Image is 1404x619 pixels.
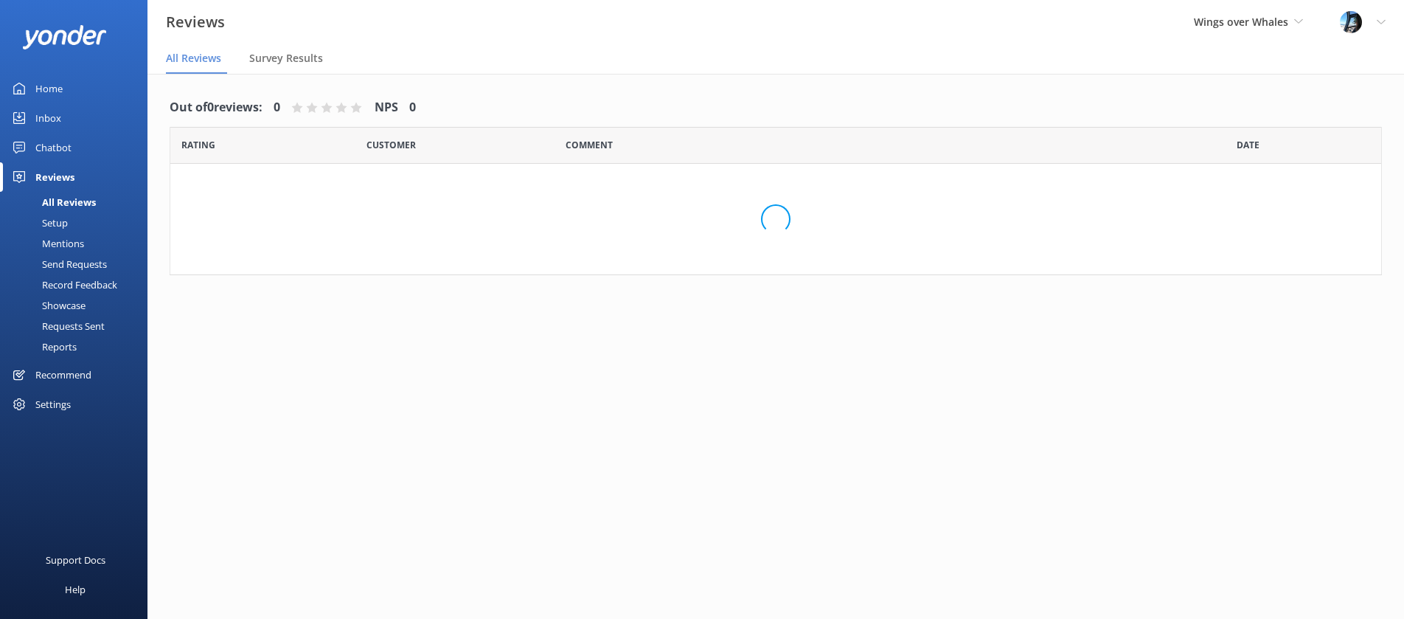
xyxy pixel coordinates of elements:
[9,336,147,357] a: Reports
[22,25,107,49] img: yonder-white-logo.png
[9,316,105,336] div: Requests Sent
[46,545,105,575] div: Support Docs
[166,10,225,34] h3: Reviews
[35,133,72,162] div: Chatbot
[9,274,147,295] a: Record Feedback
[35,103,61,133] div: Inbox
[375,98,398,117] h4: NPS
[9,192,147,212] a: All Reviews
[9,192,96,212] div: All Reviews
[35,74,63,103] div: Home
[9,212,68,233] div: Setup
[1237,138,1259,152] span: Date
[9,316,147,336] a: Requests Sent
[566,138,613,152] span: Question
[9,274,117,295] div: Record Feedback
[9,233,84,254] div: Mentions
[9,254,147,274] a: Send Requests
[1194,15,1288,29] span: Wings over Whales
[366,138,416,152] span: Date
[409,98,416,117] h4: 0
[170,98,263,117] h4: Out of 0 reviews:
[181,138,215,152] span: Date
[9,295,86,316] div: Showcase
[9,212,147,233] a: Setup
[9,254,107,274] div: Send Requests
[35,162,74,192] div: Reviews
[249,51,323,66] span: Survey Results
[65,575,86,604] div: Help
[9,233,147,254] a: Mentions
[9,336,77,357] div: Reports
[166,51,221,66] span: All Reviews
[35,390,71,419] div: Settings
[9,295,147,316] a: Showcase
[1340,11,1362,33] img: 145-1635463833.jpg
[35,360,91,390] div: Recommend
[274,98,280,117] h4: 0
